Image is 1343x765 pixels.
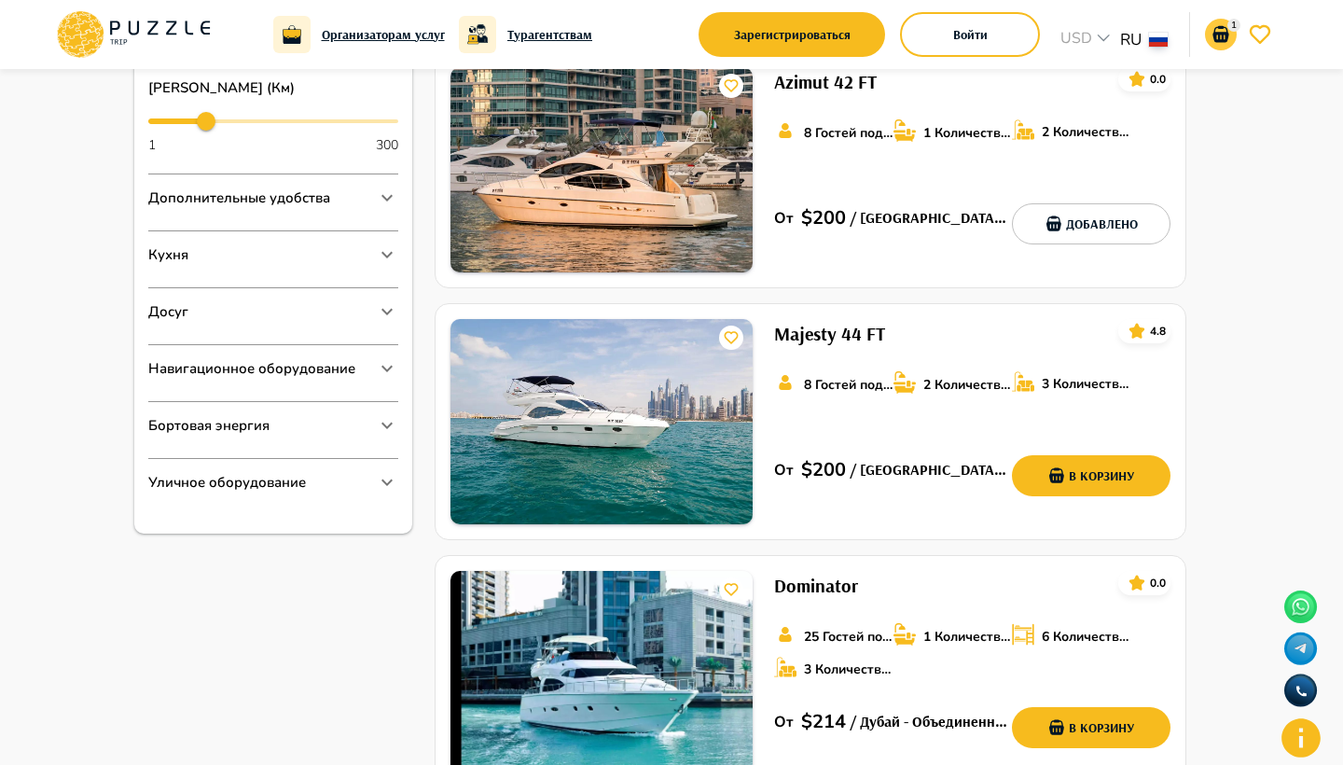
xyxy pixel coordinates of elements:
a: Организаторам услуг [322,24,445,45]
h6: Dominator [774,571,858,601]
h6: / [GEOGRAPHIC_DATA] - [GEOGRAPHIC_DATA] - [GEOGRAPHIC_DATA] - [GEOGRAPHIC_DATA] - [GEOGRAPHIC_DAT... [846,206,1012,230]
p: От [774,207,801,229]
img: lang [1149,33,1168,47]
button: card_icons [719,326,743,350]
p: $ [801,456,812,484]
div: Досуг [148,288,398,335]
h6: Majesty 44 FT [774,319,885,349]
p: 2 Количество кают [1042,122,1130,142]
h6: Azimut 42 FT [774,67,877,97]
p: 1 [148,135,156,155]
h6: / Дубай - Объединенные Арабские Эмираты [846,710,1012,734]
p: $ [801,204,812,232]
p: От [774,711,801,733]
button: card_icons [1124,66,1150,92]
button: card_icons [719,74,743,98]
p: 8 Гостей подсчитывается [804,123,893,143]
p: 1 [1227,19,1240,33]
p: Навигационное оборудование [148,358,355,380]
button: notifications [1205,19,1237,50]
p: 0.0 [1150,575,1166,591]
div: Уличное оборудование [148,459,398,506]
p: 25 Гостей подсчитывается [804,627,893,647]
p: [PERSON_NAME] (Км) [148,68,398,108]
p: 2 Количество ванных комнат [923,375,1012,395]
h6: / [GEOGRAPHIC_DATA] - [GEOGRAPHIC_DATA] - [GEOGRAPHIC_DATA] - [GEOGRAPHIC_DATA] - [GEOGRAPHIC_DAT... [846,458,1012,482]
p: 3 Количество кают [804,660,893,679]
img: PuzzleTrip [450,319,753,524]
p: 1 Количество ванных комнат [923,627,1012,647]
p: 300 [376,135,398,155]
button: card_icons [719,577,743,602]
p: 200 [812,456,846,484]
p: 4.8 [1150,323,1166,340]
p: От [774,459,801,481]
p: $ [801,708,812,736]
div: Кухня [148,231,398,278]
p: Уличное оборудование [148,472,306,494]
img: PuzzleTrip [450,67,753,272]
p: RU [1120,28,1142,52]
div: Дополнительные удобства [148,174,398,221]
button: Зарегистрироваться [699,12,885,57]
p: 3 Количество кают [1042,374,1130,394]
p: Досуг [148,301,188,323]
p: 0.0 [1150,71,1166,88]
p: 6 Количество спальных мест [1042,627,1130,647]
button: card_icons [1124,570,1150,596]
div: Навигационное оборудование [148,345,398,392]
p: Бортовая энергия [148,415,270,437]
div: USD [1055,27,1120,54]
button: В корзину [1012,707,1170,748]
div: Бортовая энергия [148,402,398,449]
p: 8 Гостей подсчитывается [804,375,893,395]
button: card_icons [1124,318,1150,344]
button: Добавлено [1012,203,1170,244]
p: 1 Количество ванных комнат [923,123,1012,143]
p: Дополнительные удобства [148,188,330,209]
a: Турагентствам [507,24,592,45]
p: 214 [812,708,846,736]
p: 200 [812,204,846,232]
button: В корзину [1012,455,1170,496]
button: Войти [900,12,1040,57]
p: Кухня [148,244,188,266]
button: favorite [1244,19,1276,50]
